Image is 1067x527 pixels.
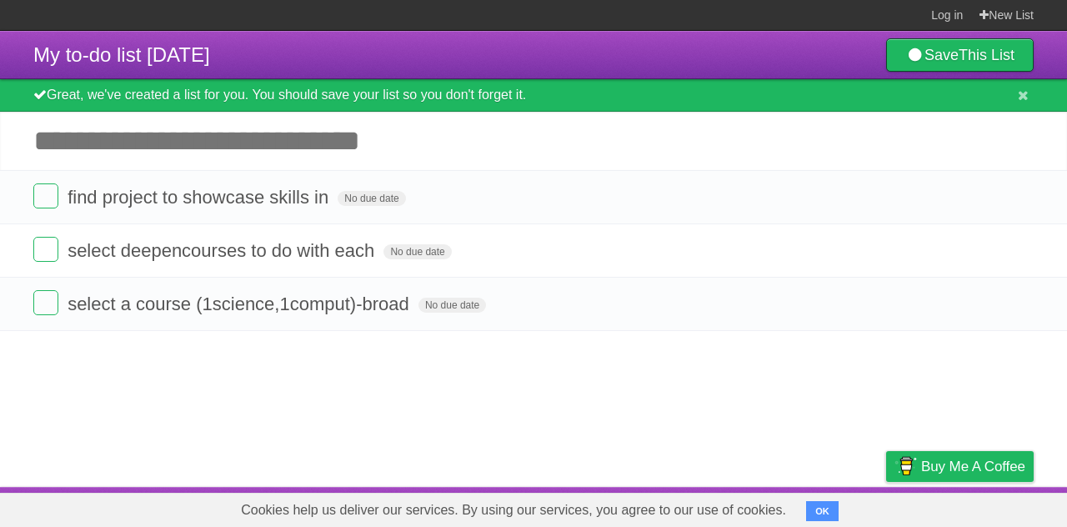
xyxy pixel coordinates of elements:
[338,191,405,206] span: No due date
[68,240,378,261] span: select deepencourses to do with each
[33,183,58,208] label: Done
[808,491,844,523] a: Terms
[418,298,486,313] span: No due date
[959,47,1014,63] b: This List
[224,494,803,527] span: Cookies help us deliver our services. By using our services, you agree to our use of cookies.
[886,38,1034,72] a: SaveThis List
[68,187,333,208] span: find project to showcase skills in
[921,452,1025,481] span: Buy me a coffee
[383,244,451,259] span: No due date
[33,290,58,315] label: Done
[806,501,839,521] button: OK
[33,237,58,262] label: Done
[864,491,908,523] a: Privacy
[68,294,413,314] span: select a course (1science,1comput)-broad
[886,451,1034,482] a: Buy me a coffee
[33,43,210,66] span: My to-do list [DATE]
[719,491,787,523] a: Developers
[894,452,917,480] img: Buy me a coffee
[929,491,1034,523] a: Suggest a feature
[664,491,699,523] a: About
